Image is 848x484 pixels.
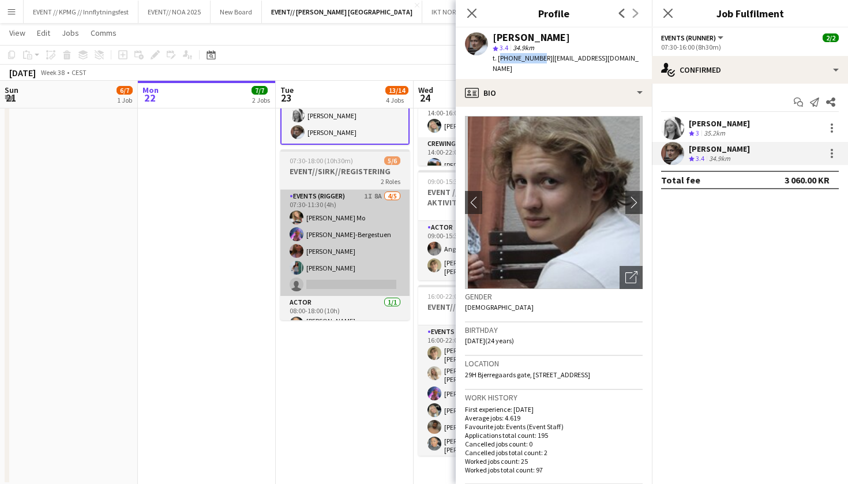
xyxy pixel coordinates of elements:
span: 24 [417,91,433,104]
h3: Gender [465,291,643,302]
span: Events (Runner) [661,33,716,42]
h3: EVENT//SIRK//REGISTERING [280,166,410,177]
span: 6/7 [117,86,133,95]
span: 22 [141,91,159,104]
span: Mon [142,85,159,95]
a: Edit [32,25,55,40]
span: 29H Bjerregaards gate, [STREET_ADDRESS] [465,370,590,379]
app-card-role: Actor1/114:00-16:00 (2h)[PERSON_NAME] [418,98,547,137]
p: Cancelled jobs count: 0 [465,440,643,448]
h3: EVENT // SIRK // AKTIVITETSVERT [418,187,547,208]
app-card-role: Events (Runner)2/207:30-16:00 (8h30m)[PERSON_NAME][PERSON_NAME] [280,87,410,145]
app-card-role: Events (Rigger)1I8A4/507:30-11:30 (4h)[PERSON_NAME] Mo[PERSON_NAME]-Bergestuen[PERSON_NAME][PERSO... [280,190,410,296]
span: t. [PHONE_NUMBER] [493,54,553,62]
p: Worked jobs count: 25 [465,457,643,466]
button: EVENT// NOA 2025 [138,1,211,23]
div: 3 060.00 KR [785,174,830,186]
div: Confirmed [652,56,848,84]
span: 34.9km [511,43,536,52]
span: Comms [91,28,117,38]
div: Total fee [661,174,700,186]
p: Applications total count: 195 [465,431,643,440]
div: 1 Job [117,96,132,104]
p: Favourite job: Events (Event Staff) [465,422,643,431]
app-card-role: Events (Rigger)7/716:00-22:00 (6h)[PERSON_NAME] [PERSON_NAME][PERSON_NAME] [PERSON_NAME][PERSON_N... [418,325,547,479]
span: 2 Roles [381,177,400,186]
button: New Board [211,1,262,23]
span: | [EMAIL_ADDRESS][DOMAIN_NAME] [493,54,639,73]
span: 09:00-15:30 (6h30m) [427,177,487,186]
div: 4 Jobs [386,96,408,104]
app-card-role: Crewing (Crew Leader)1/114:00-22:00 (8h)[PERSON_NAME] [418,137,547,177]
app-card-role: Actor2/209:00-15:30 (6h30m)Angelen Riseo Ring[PERSON_NAME] [PERSON_NAME] [418,221,547,280]
span: Jobs [62,28,79,38]
div: CEST [72,68,87,77]
span: Sun [5,85,18,95]
app-job-card: 07:30-18:00 (10h30m)5/6EVENT//SIRK//REGISTERING2 RolesEvents (Rigger)1I8A4/507:30-11:30 (4h)[PERS... [280,149,410,320]
span: 3 [696,129,699,137]
div: [PERSON_NAME] [493,32,570,43]
span: 2/2 [823,33,839,42]
div: [PERSON_NAME] [689,118,750,129]
p: First experience: [DATE] [465,405,643,414]
a: Comms [86,25,121,40]
h3: Profile [456,6,652,21]
span: [DATE] (24 years) [465,336,514,345]
span: [DEMOGRAPHIC_DATA] [465,303,534,312]
h3: Birthday [465,325,643,335]
span: View [9,28,25,38]
span: 7/7 [252,86,268,95]
div: [DATE] [9,67,36,78]
div: 34.9km [707,154,733,164]
p: Worked jobs total count: 97 [465,466,643,474]
span: 3.4 [500,43,508,52]
span: Week 38 [38,68,67,77]
button: Events (Runner) [661,33,725,42]
span: Tue [280,85,294,95]
span: 16:00-22:00 (6h) [427,292,474,301]
h3: Work history [465,392,643,403]
span: 3.4 [696,154,704,163]
div: 07:30-16:00 (8h30m) [661,43,839,51]
app-card-role: Actor1/108:00-18:00 (10h)[PERSON_NAME] [PERSON_NAME] Stenvadet [280,296,410,339]
span: 23 [279,91,294,104]
span: 5/6 [384,156,400,165]
h3: EVENT//SIRK//NEDRIGG [418,302,547,312]
div: 35.2km [701,129,727,138]
div: [PERSON_NAME] [689,144,750,154]
h3: Job Fulfilment [652,6,848,21]
p: Average jobs: 4.619 [465,414,643,422]
button: IKT NORGE // Arendalsuka [422,1,519,23]
app-job-card: 09:00-15:30 (6h30m)2/2EVENT // SIRK // AKTIVITETSVERT1 RoleActor2/209:00-15:30 (6h30m)Angelen Ris... [418,170,547,280]
div: 2 Jobs [252,96,270,104]
h3: Location [465,358,643,369]
a: Jobs [57,25,84,40]
span: 13/14 [385,86,408,95]
span: Edit [37,28,50,38]
button: EVENT// [PERSON_NAME] [GEOGRAPHIC_DATA] [262,1,422,23]
span: 21 [3,91,18,104]
span: 07:30-18:00 (10h30m) [290,156,353,165]
span: Wed [418,85,433,95]
app-job-card: 16:00-22:00 (6h)7/7EVENT//SIRK//NEDRIGG1 RoleEvents (Rigger)7/716:00-22:00 (6h)[PERSON_NAME] [PER... [418,285,547,456]
img: Crew avatar or photo [465,116,643,289]
div: Bio [456,79,652,107]
div: Open photos pop-in [620,266,643,289]
p: Cancelled jobs total count: 2 [465,448,643,457]
button: EVENT // KPMG // Innflytningsfest [24,1,138,23]
a: View [5,25,30,40]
